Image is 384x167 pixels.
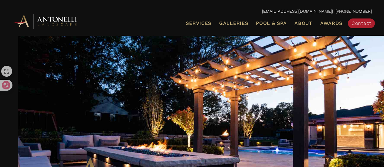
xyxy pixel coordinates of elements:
a: Awards [318,19,345,27]
span: Services [186,21,211,26]
p: | [PHONE_NUMBER] [12,8,372,15]
a: Galleries [217,19,250,27]
a: Pool & Spa [253,19,289,27]
img: Antonelli Horizontal Logo [12,13,79,29]
span: Contact [352,20,371,26]
span: About [294,21,312,26]
a: [EMAIL_ADDRESS][DOMAIN_NAME] [262,9,332,14]
span: Galleries [219,20,248,26]
a: About [292,19,315,27]
a: Contact [348,18,375,28]
a: Services [183,19,214,27]
span: Pool & Spa [256,20,287,26]
span: Awards [320,20,342,26]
